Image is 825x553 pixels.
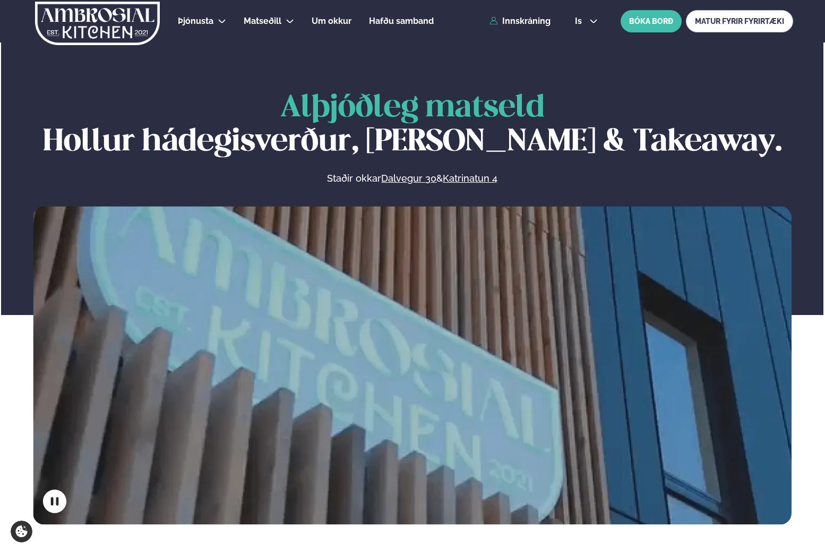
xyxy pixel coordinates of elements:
[686,10,793,32] a: MATUR FYRIR FYRIRTÆKI
[369,16,434,26] span: Hafðu samband
[381,172,436,185] a: Dalvegur 30
[244,15,281,28] a: Matseðill
[33,91,792,159] h1: Hollur hádegisverður, [PERSON_NAME] & Takeaway.
[178,15,213,28] a: Þjónusta
[369,15,434,28] a: Hafðu samband
[212,172,613,185] p: Staðir okkar &
[280,93,545,123] span: Alþjóðleg matseld
[312,15,351,28] a: Um okkur
[244,16,281,26] span: Matseðill
[178,16,213,26] span: Þjónusta
[566,17,606,25] button: is
[312,16,351,26] span: Um okkur
[11,521,32,542] a: Cookie settings
[575,17,585,25] span: is
[443,172,497,185] a: Katrinatun 4
[34,2,161,45] img: logo
[621,10,682,32] button: BÓKA BORÐ
[489,16,551,26] a: Innskráning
